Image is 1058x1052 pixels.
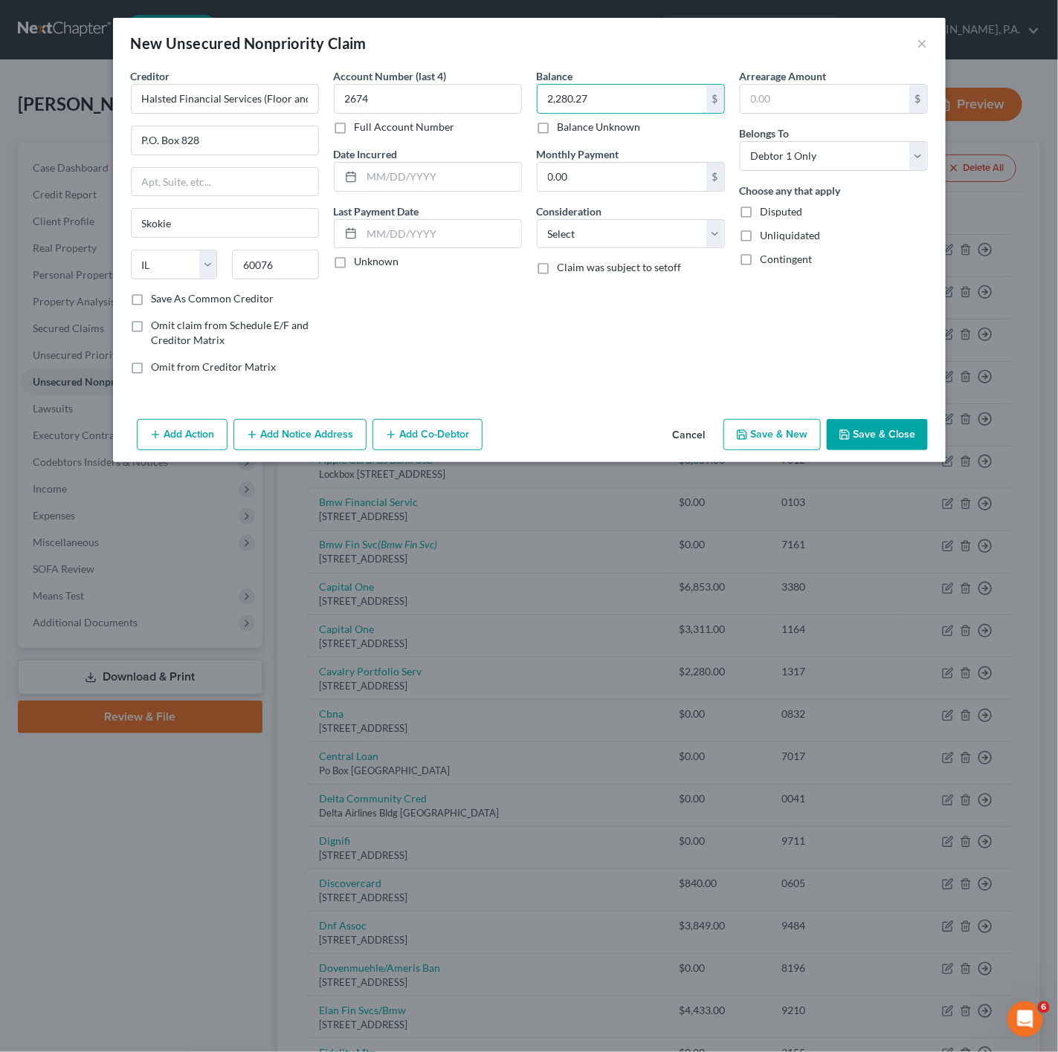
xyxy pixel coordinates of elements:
[538,163,706,191] input: 0.00
[761,253,813,265] span: Contingent
[827,419,928,450] button: Save & Close
[152,360,277,373] span: Omit from Creditor Matrix
[558,120,641,134] label: Balance Unknown
[152,291,274,306] label: Save As Common Creditor
[761,229,821,241] span: Unliquidated
[706,163,724,191] div: $
[741,85,909,113] input: 0.00
[334,84,522,114] input: XXXX
[740,183,841,198] label: Choose any that apply
[372,419,483,450] button: Add Co-Debtor
[1038,1001,1050,1013] span: 6
[132,209,318,237] input: Enter city...
[537,146,619,162] label: Monthly Payment
[137,419,228,450] button: Add Action
[355,254,399,269] label: Unknown
[152,319,309,346] span: Omit claim from Schedule E/F and Creditor Matrix
[1007,1001,1043,1037] iframe: Intercom live chat
[740,68,827,84] label: Arrearage Amount
[362,220,521,248] input: MM/DD/YYYY
[362,163,521,191] input: MM/DD/YYYY
[132,126,318,155] input: Enter address...
[334,146,398,162] label: Date Incurred
[538,85,706,113] input: 0.00
[355,120,455,134] label: Full Account Number
[909,85,927,113] div: $
[131,70,170,82] span: Creditor
[232,250,319,279] input: Enter zip...
[740,127,790,140] span: Belongs To
[537,204,602,219] label: Consideration
[131,84,319,114] input: Search creditor by name...
[132,168,318,196] input: Apt, Suite, etc...
[334,204,419,219] label: Last Payment Date
[558,261,682,273] span: Claim was subject to setoff
[917,34,928,52] button: ×
[233,419,367,450] button: Add Notice Address
[723,419,821,450] button: Save & New
[334,68,447,84] label: Account Number (last 4)
[537,68,573,84] label: Balance
[661,421,717,450] button: Cancel
[761,205,803,218] span: Disputed
[131,33,367,53] div: New Unsecured Nonpriority Claim
[706,85,724,113] div: $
